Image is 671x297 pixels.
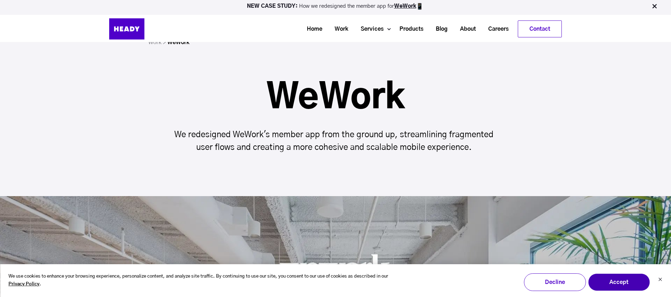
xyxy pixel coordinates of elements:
img: Heady_Logo_Web-01 (1) [109,18,144,40]
img: app emoji [416,3,423,10]
a: Privacy Policy [8,280,39,289]
p: We use cookies to enhance your browsing experience, personalize content, and analyze site traffic... [8,273,394,289]
a: Products [391,23,427,36]
button: Accept [588,273,650,291]
p: How we redesigned the member app for [3,3,668,10]
a: Home [298,23,326,36]
a: WeWork [394,4,416,9]
a: Contact [518,21,561,37]
p: We redesigned WeWork's member app from the ground up, streamlining fragmented user flows and crea... [168,128,503,154]
li: WeWork [167,37,190,48]
a: Careers [479,23,512,36]
a: Services [352,23,387,36]
a: Work > [148,40,166,45]
strong: NEW CASE STUDY: [247,4,299,9]
h1: WeWork [168,81,503,115]
a: Work [326,23,352,36]
div: Navigation Menu [162,20,562,37]
img: Close Bar [651,3,658,10]
a: About [451,23,479,36]
button: Dismiss cookie banner [658,277,662,284]
button: Decline [524,273,586,291]
a: Blog [427,23,451,36]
